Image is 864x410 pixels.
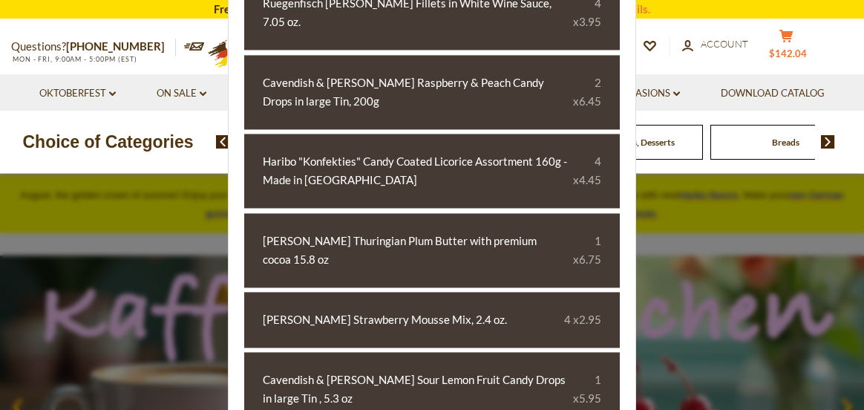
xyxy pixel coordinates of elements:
a: Breads [772,137,799,148]
div: 4 x [557,310,601,329]
a: On Sale [157,85,206,102]
a: Account [682,36,748,53]
span: 2.95 [579,313,601,326]
a: Download Catalog [721,85,825,102]
span: Account [701,38,748,50]
a: [PHONE_NUMBER] [66,39,165,53]
a: Haribo "Konfekties" Candy Coated Licorice Assortment 160g - Made in [GEOGRAPHIC_DATA] [263,153,569,190]
img: previous arrow [216,135,230,149]
a: Cavendish & [PERSON_NAME] Sour Lemon Fruit Candy Drops in large Tin , 5.3 oz [263,371,567,409]
span: 4.45 [579,174,601,187]
img: next arrow [821,135,835,149]
span: $142.04 [769,48,807,59]
div: 1 x [567,371,601,409]
span: 3.95 [579,16,601,29]
div: 2 x [567,74,601,111]
p: Questions? [11,37,176,56]
a: Cavendish & [PERSON_NAME] Raspberry & Peach Candy Drops in large Tin, 200g [263,74,567,111]
a: [PERSON_NAME] Strawberry Mousse Mix, 2.4 oz. [263,310,557,329]
div: 4 x [569,153,602,190]
span: MON - FRI, 9:00AM - 5:00PM (EST) [11,55,137,63]
div: 1 x [566,232,601,269]
a: Oktoberfest [39,85,116,102]
button: $142.04 [764,29,808,66]
span: 6.45 [579,94,601,108]
span: 5.95 [579,392,601,406]
span: 6.75 [579,253,601,266]
a: [PERSON_NAME] Thuringian Plum Butter with premium cocoa 15.8 oz [263,232,566,269]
